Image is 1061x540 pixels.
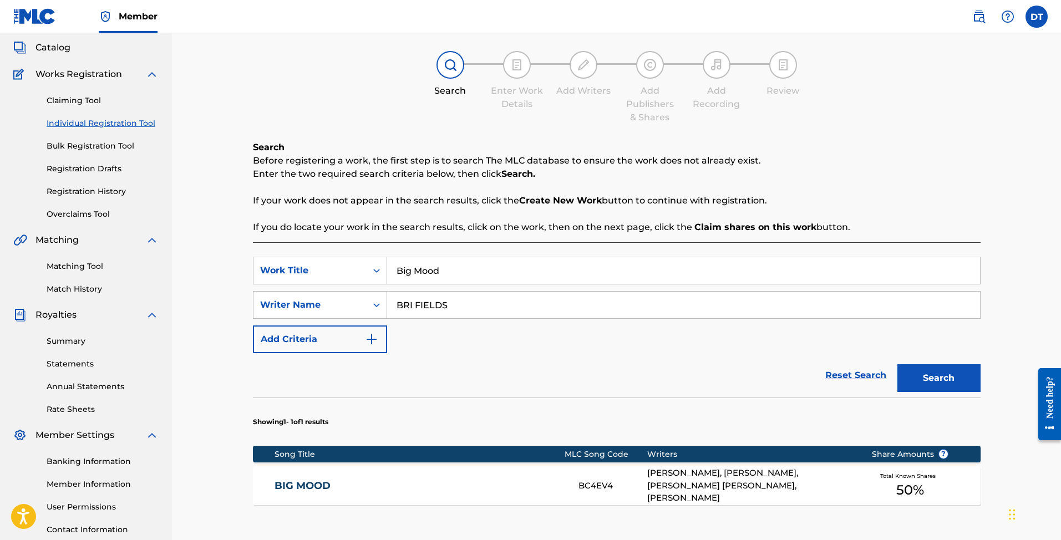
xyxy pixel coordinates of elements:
span: Catalog [35,41,70,54]
div: Add Writers [556,84,611,98]
a: Public Search [968,6,990,28]
a: CatalogCatalog [13,41,70,54]
span: Works Registration [35,68,122,81]
img: help [1001,10,1014,23]
strong: Search. [501,169,535,179]
iframe: Chat Widget [1006,487,1061,540]
a: Match History [47,283,159,295]
div: [PERSON_NAME], [PERSON_NAME], [PERSON_NAME] [PERSON_NAME], [PERSON_NAME] [647,467,855,505]
span: Total Known Shares [880,472,940,480]
div: Drag [1009,498,1016,531]
div: Writers [647,449,855,460]
img: step indicator icon for Add Recording [710,58,723,72]
img: Works Registration [13,68,28,81]
a: User Permissions [47,501,159,513]
img: Member Settings [13,429,27,442]
a: Banking Information [47,456,159,467]
img: step indicator icon for Add Writers [577,58,590,72]
img: expand [145,233,159,247]
form: Search Form [253,257,981,398]
img: expand [145,308,159,322]
a: Bulk Registration Tool [47,140,159,152]
a: BIG MOOD [275,480,564,492]
a: Registration Drafts [47,163,159,175]
button: Add Criteria [253,325,387,353]
div: Search [423,84,478,98]
strong: Claim shares on this work [694,222,816,232]
div: Writer Name [260,298,360,312]
div: Add Recording [689,84,744,111]
img: search [972,10,986,23]
img: 9d2ae6d4665cec9f34b9.svg [365,333,378,346]
img: Matching [13,233,27,247]
div: Song Title [275,449,565,460]
a: Registration History [47,186,159,197]
img: step indicator icon for Search [444,58,457,72]
div: Enter Work Details [489,84,545,111]
a: Contact Information [47,524,159,536]
span: 50 % [896,480,924,500]
div: Review [755,84,811,98]
b: Search [253,142,285,152]
a: Individual Registration Tool [47,118,159,129]
a: Annual Statements [47,381,159,393]
span: Matching [35,233,79,247]
img: expand [145,68,159,81]
iframe: Resource Center [1030,359,1061,450]
div: Add Publishers & Shares [622,84,678,124]
span: Royalties [35,308,77,322]
div: Work Title [260,264,360,277]
p: Enter the two required search criteria below, then click [253,167,981,181]
span: Share Amounts [872,449,948,460]
a: Statements [47,358,159,370]
span: ? [939,450,948,459]
a: Rate Sheets [47,404,159,415]
p: Showing 1 - 1 of 1 results [253,417,328,427]
img: Royalties [13,308,27,322]
a: Claiming Tool [47,95,159,106]
a: Matching Tool [47,261,159,272]
div: BC4EV4 [578,480,648,492]
div: MLC Song Code [565,449,648,460]
span: Member Settings [35,429,114,442]
p: Before registering a work, the first step is to search The MLC database to ensure the work does n... [253,154,981,167]
a: Reset Search [820,363,892,388]
img: expand [145,429,159,442]
div: User Menu [1026,6,1048,28]
a: Member Information [47,478,159,490]
img: step indicator icon for Review [776,58,790,72]
img: MLC Logo [13,8,56,24]
img: step indicator icon for Add Publishers & Shares [643,58,657,72]
button: Search [897,364,981,392]
p: If you do locate your work in the search results, click on the work, then on the next page, click... [253,221,981,234]
p: If your work does not appear in the search results, click the button to continue with registration. [253,194,981,207]
span: Member [119,10,158,23]
a: Overclaims Tool [47,208,159,220]
img: Top Rightsholder [99,10,112,23]
a: Summary [47,335,159,347]
img: step indicator icon for Enter Work Details [510,58,524,72]
strong: Create New Work [519,195,602,206]
img: Catalog [13,41,27,54]
div: Help [997,6,1019,28]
